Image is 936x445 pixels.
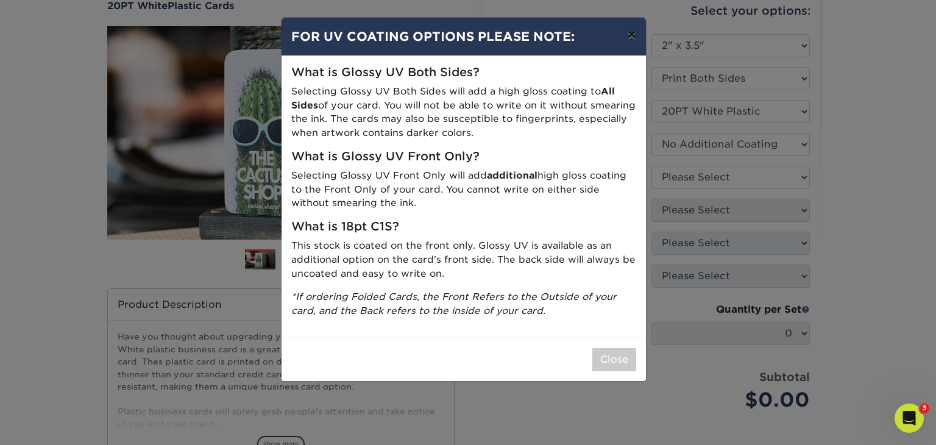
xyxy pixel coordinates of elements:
span: 3 [920,404,929,413]
button: Close [592,348,636,371]
p: This stock is coated on the front only. Glossy UV is available as an additional option on the car... [291,239,636,280]
i: *If ordering Folded Cards, the Front Refers to the Outside of your card, and the Back refers to t... [291,291,617,316]
p: Selecting Glossy UV Front Only will add high gloss coating to the Front Only of your card. You ca... [291,169,636,210]
h5: What is 18pt C1S? [291,220,636,234]
h5: What is Glossy UV Front Only? [291,150,636,164]
iframe: Intercom live chat [895,404,924,433]
h5: What is Glossy UV Both Sides? [291,66,636,80]
strong: All Sides [291,85,615,111]
p: Selecting Glossy UV Both Sides will add a high gloss coating to of your card. You will not be abl... [291,85,636,140]
button: × [617,18,645,52]
strong: additional [487,169,537,181]
h4: FOR UV COATING OPTIONS PLEASE NOTE: [291,27,636,46]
